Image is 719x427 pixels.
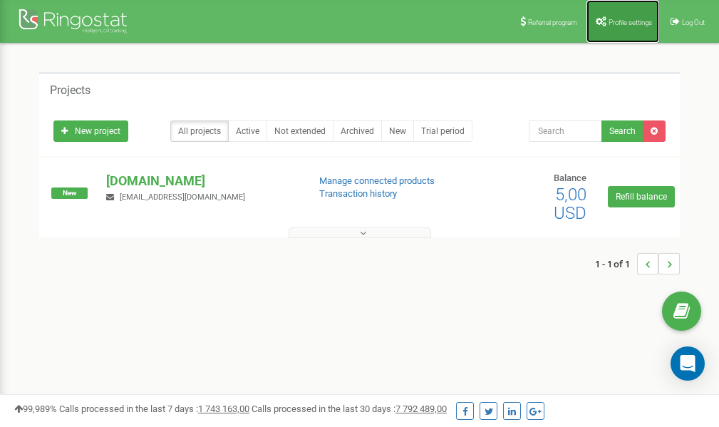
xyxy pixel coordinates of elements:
[554,185,586,223] span: 5,00 USD
[595,239,680,289] nav: ...
[395,403,447,414] u: 7 792 489,00
[50,84,90,97] h5: Projects
[198,403,249,414] u: 1 743 163,00
[106,172,296,190] p: [DOMAIN_NAME]
[59,403,249,414] span: Calls processed in the last 7 days :
[381,120,414,142] a: New
[53,120,128,142] a: New project
[554,173,586,183] span: Balance
[267,120,333,142] a: Not extended
[682,19,705,26] span: Log Out
[252,403,447,414] span: Calls processed in the last 30 days :
[170,120,229,142] a: All projects
[228,120,267,142] a: Active
[595,253,637,274] span: 1 - 1 of 1
[413,120,472,142] a: Trial period
[529,120,602,142] input: Search
[14,403,57,414] span: 99,989%
[608,186,675,207] a: Refill balance
[319,188,397,199] a: Transaction history
[609,19,652,26] span: Profile settings
[601,120,643,142] button: Search
[528,19,577,26] span: Referral program
[333,120,382,142] a: Archived
[319,175,435,186] a: Manage connected products
[51,187,88,199] span: New
[120,192,245,202] span: [EMAIL_ADDRESS][DOMAIN_NAME]
[671,346,705,381] div: Open Intercom Messenger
